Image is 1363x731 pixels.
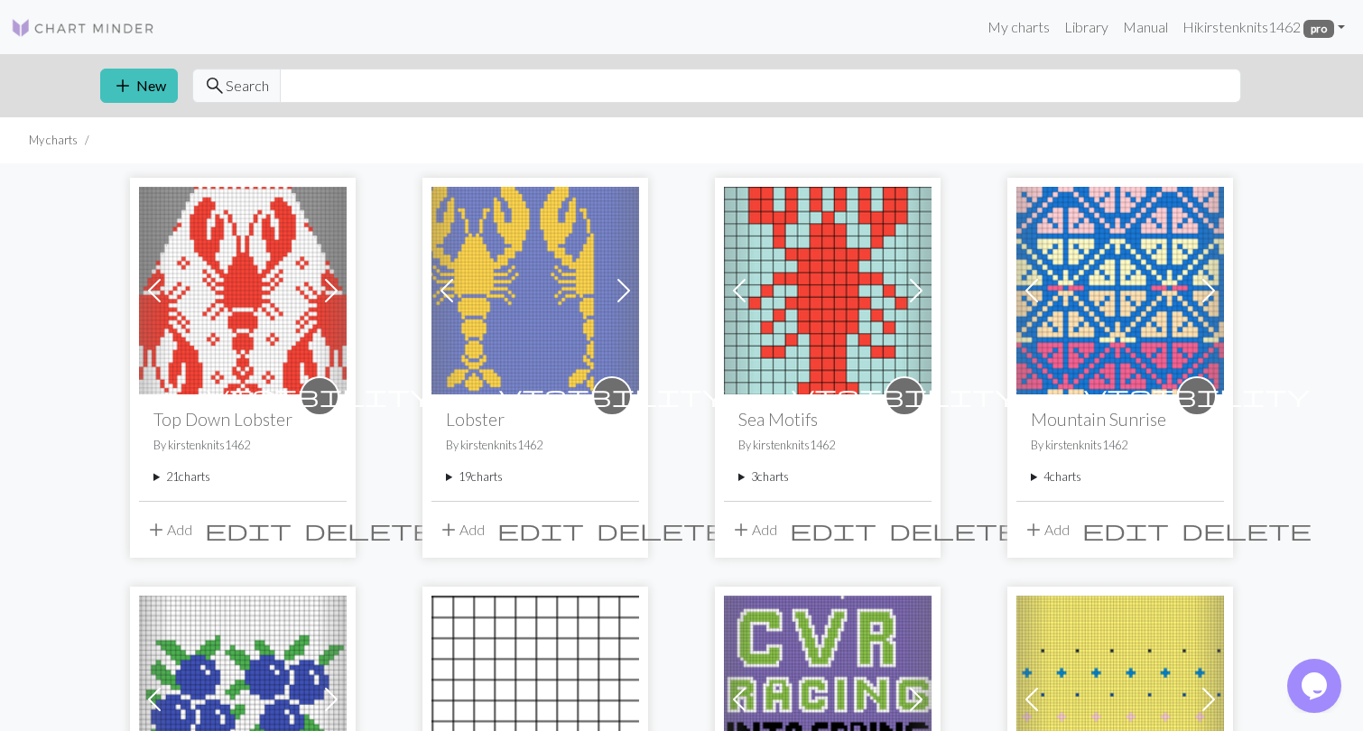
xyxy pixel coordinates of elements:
[499,382,725,410] span: visibility
[1057,9,1116,45] a: Library
[1287,659,1345,713] iframe: chat widget
[724,187,932,394] img: Lobster
[724,513,783,547] button: Add
[491,513,590,547] button: Edit
[153,468,332,486] summary: 21charts
[199,513,298,547] button: Edit
[1082,517,1169,542] span: edit
[431,280,639,297] a: Lobster
[883,513,1025,547] button: Delete
[145,517,167,542] span: add
[1016,689,1224,706] a: Stash Buster
[738,437,917,454] p: By kirstenknits1462
[1175,9,1352,45] a: Hikirstenknits1462 pro
[446,409,625,430] h2: Lobster
[226,75,269,97] span: Search
[1084,378,1310,414] i: private
[1082,519,1169,541] i: Edit
[153,409,332,430] h2: Top Down Lobster
[724,689,932,706] a: Dad's Sweatshirt - CVR Racing Into Spring
[783,513,883,547] button: Edit
[139,280,347,297] a: Size 1 - Front and Back
[497,519,584,541] i: Edit
[204,73,226,98] span: search
[1182,517,1312,542] span: delete
[738,409,917,430] h2: Sea Motifs
[1031,437,1210,454] p: By kirstenknits1462
[1016,513,1076,547] button: Add
[730,517,752,542] span: add
[431,513,491,547] button: Add
[499,378,725,414] i: private
[1303,20,1334,38] span: pro
[1031,468,1210,486] summary: 4charts
[438,517,459,542] span: add
[11,17,155,39] img: Logo
[446,437,625,454] p: By kirstenknits1462
[112,73,134,98] span: add
[1023,517,1044,542] span: add
[446,468,625,486] summary: 19charts
[431,187,639,394] img: Lobster
[1076,513,1175,547] button: Edit
[29,132,78,149] li: My charts
[431,689,639,706] a: Pink Lobster
[139,187,347,394] img: Size 1 - Front and Back
[207,382,432,410] span: visibility
[304,517,434,542] span: delete
[1031,409,1210,430] h2: Mountain Sunrise
[724,280,932,297] a: Lobster
[597,517,727,542] span: delete
[738,468,917,486] summary: 3charts
[1016,187,1224,394] img: Mountain Sunrise
[790,517,876,542] span: edit
[139,513,199,547] button: Add
[100,69,178,103] button: New
[1175,513,1318,547] button: Delete
[980,9,1057,45] a: My charts
[497,517,584,542] span: edit
[792,382,1017,410] span: visibility
[889,517,1019,542] span: delete
[792,378,1017,414] i: private
[205,519,292,541] i: Edit
[1016,280,1224,297] a: Mountain Sunrise
[153,437,332,454] p: By kirstenknits1462
[207,378,432,414] i: private
[790,519,876,541] i: Edit
[139,689,347,706] a: Blueberry Sweater #2
[1116,9,1175,45] a: Manual
[590,513,733,547] button: Delete
[205,517,292,542] span: edit
[1084,382,1310,410] span: visibility
[298,513,440,547] button: Delete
